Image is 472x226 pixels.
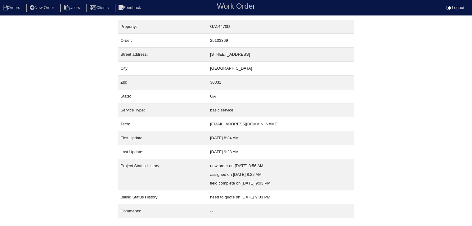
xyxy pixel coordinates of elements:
[118,89,208,103] td: State:
[86,4,114,12] li: Clients
[115,4,146,12] li: Feedback
[26,4,59,12] li: New Order
[118,131,208,145] td: First Update:
[118,20,208,34] td: Property:
[118,159,208,190] td: Project Status History:
[118,117,208,131] td: Tech:
[86,5,114,10] a: Clients
[118,62,208,76] td: City:
[118,190,208,204] td: Billing Status History:
[210,193,352,202] div: need to quote on [DATE] 9:03 PM
[26,5,59,10] a: New Order
[208,76,354,89] td: 30331
[208,62,354,76] td: [GEOGRAPHIC_DATA]
[210,170,352,179] div: assigned on [DATE] 8:22 AM
[210,162,352,170] div: new order on [DATE] 8:56 AM
[208,48,354,62] td: [STREET_ADDRESS]
[118,76,208,89] td: Zip:
[208,34,354,48] td: 25103369
[118,48,208,62] td: Street address:
[208,20,354,34] td: GA14470D
[208,103,354,117] td: basic service
[60,4,85,12] li: Users
[208,145,354,159] td: [DATE] 9:23 AM
[208,204,354,218] td: --
[118,103,208,117] td: Service Type:
[60,5,85,10] a: Users
[118,204,208,218] td: Comments:
[208,131,354,145] td: [DATE] 8:34 AM
[210,179,352,188] div: field complete on [DATE] 9:03 PM
[118,145,208,159] td: Last Update:
[118,34,208,48] td: Order:
[447,5,464,10] a: Logout
[208,89,354,103] td: GA
[208,117,354,131] td: [EMAIL_ADDRESS][DOMAIN_NAME]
